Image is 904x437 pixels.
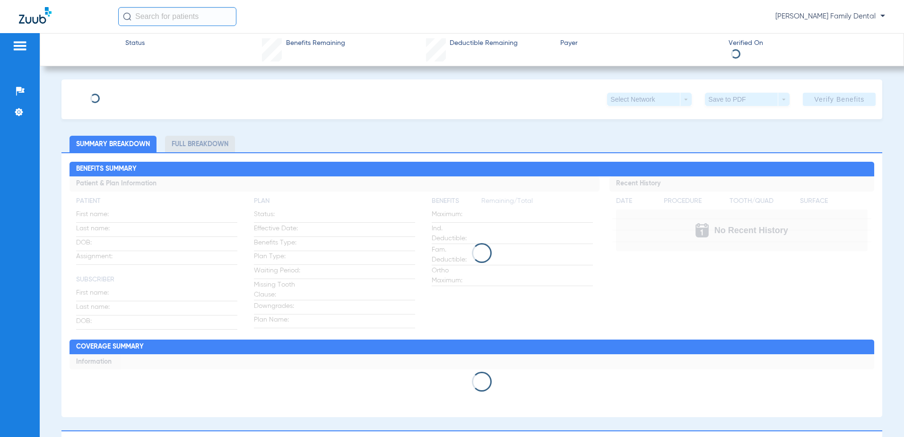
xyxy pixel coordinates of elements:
[165,136,235,152] li: Full Breakdown
[560,38,721,48] span: Payer
[450,38,518,48] span: Deductible Remaining
[70,340,874,355] h2: Coverage Summary
[286,38,345,48] span: Benefits Remaining
[19,7,52,24] img: Zuub Logo
[70,162,874,177] h2: Benefits Summary
[70,136,156,152] li: Summary Breakdown
[729,38,889,48] span: Verified On
[118,7,236,26] input: Search for patients
[775,12,885,21] span: [PERSON_NAME] Family Dental
[123,12,131,21] img: Search Icon
[125,38,145,48] span: Status
[12,40,27,52] img: hamburger-icon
